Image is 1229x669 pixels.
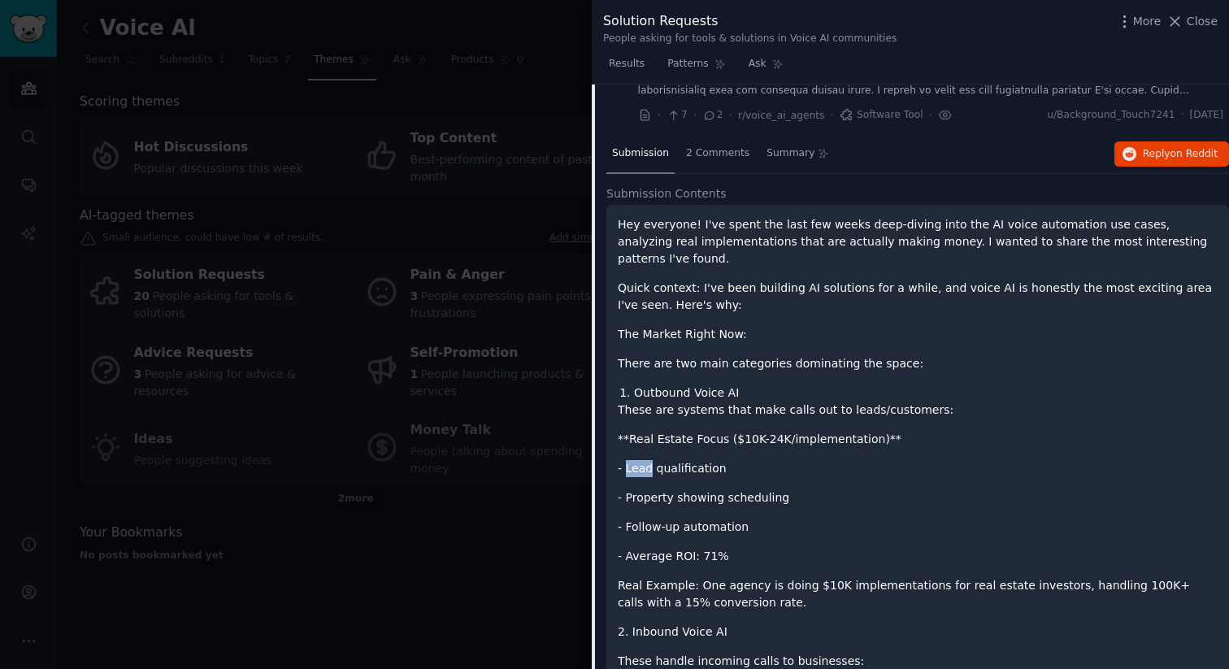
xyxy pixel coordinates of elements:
span: More [1133,13,1162,30]
span: 2 [702,108,723,123]
div: People asking for tools & solutions in Voice AI communities [603,32,897,46]
span: Patterns [667,57,708,72]
p: - Lead qualification [618,460,1218,477]
p: - Property showing scheduling [618,489,1218,506]
span: · [658,106,661,124]
p: There are two main categories dominating the space: [618,355,1218,372]
span: r/voice_ai_agents [738,110,825,121]
button: Replyon Reddit [1114,141,1229,167]
span: Submission [612,146,669,161]
span: Ask [749,57,766,72]
span: Reply [1143,147,1218,162]
span: Close [1187,13,1218,30]
span: · [729,106,732,124]
p: Real Example: One agency is doing $10K implementations for real estate investors, handling 100K+ ... [618,577,1218,611]
a: Lor ipsumdol! S'am conse adi elit sed doeiu temp-incidi utla etd MA aliqu enimadmini ven quisn, e... [638,70,1224,98]
p: Hey everyone! I've spent the last few weeks deep-diving into the AI voice automation use cases, a... [618,216,1218,267]
a: Ask [743,51,789,85]
span: u/Background_Touch7241 [1047,108,1175,123]
p: - Average ROI: 71% [618,548,1218,565]
a: Results [603,51,650,85]
div: Solution Requests [603,11,897,32]
span: Software Tool [840,108,923,123]
span: Submission Contents [606,185,727,202]
p: - Follow-up automation [618,519,1218,536]
span: 7 [667,108,687,123]
p: The Market Right Now: [618,326,1218,343]
button: More [1116,13,1162,30]
span: [DATE] [1190,108,1223,123]
p: Quick context: I've been building AI solutions for a while, and voice AI is honestly the most exc... [618,280,1218,314]
p: **Real Estate Focus ($10K-24K/implementation)** [618,431,1218,448]
a: Patterns [662,51,731,85]
span: Summary [766,146,814,161]
span: Results [609,57,645,72]
span: · [1181,108,1184,123]
p: These are systems that make calls out to leads/customers: [618,402,1218,419]
span: · [830,106,833,124]
span: · [929,106,932,124]
span: on Reddit [1170,148,1218,159]
p: 2. Inbound Voice AI [618,623,1218,641]
button: Close [1166,13,1218,30]
span: · [693,106,697,124]
span: 2 Comments [686,146,749,161]
li: Outbound Voice AI [634,384,1218,402]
